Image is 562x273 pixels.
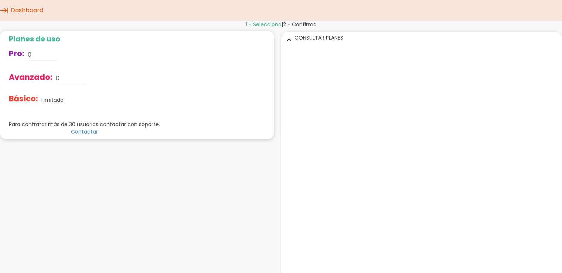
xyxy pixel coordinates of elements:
[282,32,562,44] div: CONSULTAR PLANES
[9,72,52,82] span: Avanzado:
[9,35,160,43] h2: Planes de uso
[71,128,98,135] a: Contactar
[9,121,160,128] p: Para contratar más de 30 usuarios contactar con soporte.
[246,21,282,28] span: 1 - Selecciona
[9,93,38,104] span: Básico:
[283,21,317,28] span: 2 - Confirma
[41,96,64,104] p: Ilimitado
[283,35,295,44] i: expand_more
[9,48,24,59] span: Pro:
